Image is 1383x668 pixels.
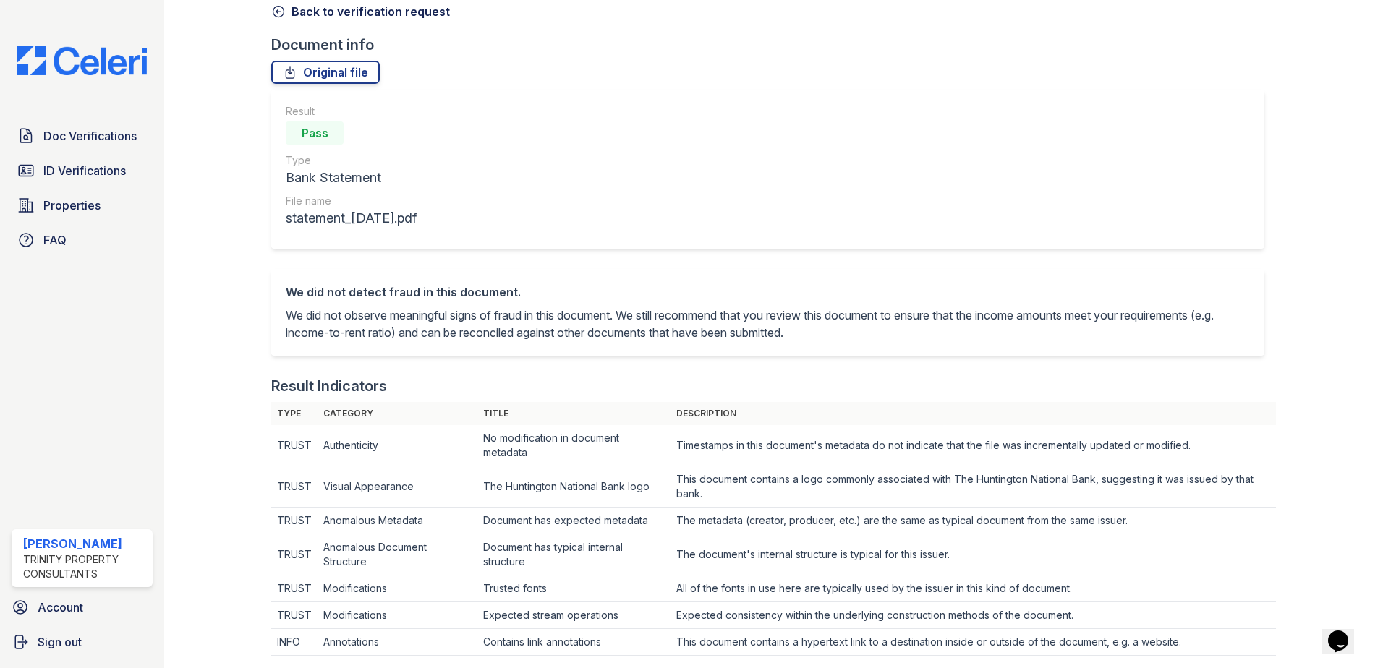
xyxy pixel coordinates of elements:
[477,508,671,534] td: Document has expected metadata
[271,575,318,602] td: TRUST
[477,602,671,629] td: Expected stream operations
[271,534,318,575] td: TRUST
[271,35,1276,55] div: Document info
[23,535,147,552] div: [PERSON_NAME]
[271,466,318,508] td: TRUST
[1322,610,1369,654] iframe: chat widget
[271,508,318,534] td: TRUST
[318,508,477,534] td: Anomalous Metadata
[318,575,477,602] td: Modifications
[271,61,380,84] a: Original file
[43,162,126,179] span: ID Verifications
[671,534,1277,575] td: The document's internal structure is typical for this issuer.
[286,194,417,208] div: File name
[318,402,477,425] th: Category
[671,508,1277,534] td: The metadata (creator, producer, etc.) are the same as typical document from the same issuer.
[271,376,387,396] div: Result Indicators
[286,104,417,119] div: Result
[43,197,101,214] span: Properties
[38,633,82,651] span: Sign out
[477,402,671,425] th: Title
[477,575,671,602] td: Trusted fonts
[286,168,417,188] div: Bank Statement
[271,402,318,425] th: Type
[671,602,1277,629] td: Expected consistency within the underlying construction methods of the document.
[477,534,671,575] td: Document has typical internal structure
[318,425,477,466] td: Authenticity
[43,231,67,249] span: FAQ
[6,46,158,75] img: CE_Logo_Blue-a8612792a0a2168367f1c8372b55b34899dd931a85d93a1a3d3e32e68fde9ad4.png
[6,593,158,622] a: Account
[286,307,1250,341] p: We did not observe meaningful signs of fraud in this document. We still recommend that you review...
[318,534,477,575] td: Anomalous Document Structure
[286,153,417,168] div: Type
[12,156,153,185] a: ID Verifications
[286,121,344,145] div: Pass
[477,466,671,508] td: The Huntington National Bank logo
[318,602,477,629] td: Modifications
[318,466,477,508] td: Visual Appearance
[12,226,153,254] a: FAQ
[271,602,318,629] td: TRUST
[671,466,1277,508] td: This document contains a logo commonly associated with The Huntington National Bank, suggesting i...
[271,3,450,20] a: Back to verification request
[286,208,417,228] div: statement_[DATE].pdf
[671,425,1277,466] td: Timestamps in this document's metadata do not indicate that the file was incrementally updated or...
[671,402,1277,425] th: Description
[43,127,137,145] span: Doc Verifications
[671,629,1277,656] td: This document contains a hypertext link to a destination inside or outside of the document, e.g. ...
[671,575,1277,602] td: All of the fonts in use here are typically used by the issuer in this kind of document.
[38,599,83,616] span: Account
[23,552,147,581] div: Trinity Property Consultants
[12,191,153,220] a: Properties
[12,121,153,150] a: Doc Verifications
[286,283,1250,301] div: We did not detect fraud in this document.
[6,628,158,656] a: Sign out
[318,629,477,656] td: Annotations
[271,629,318,656] td: INFO
[477,629,671,656] td: Contains link annotations
[477,425,671,466] td: No modification in document metadata
[271,425,318,466] td: TRUST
